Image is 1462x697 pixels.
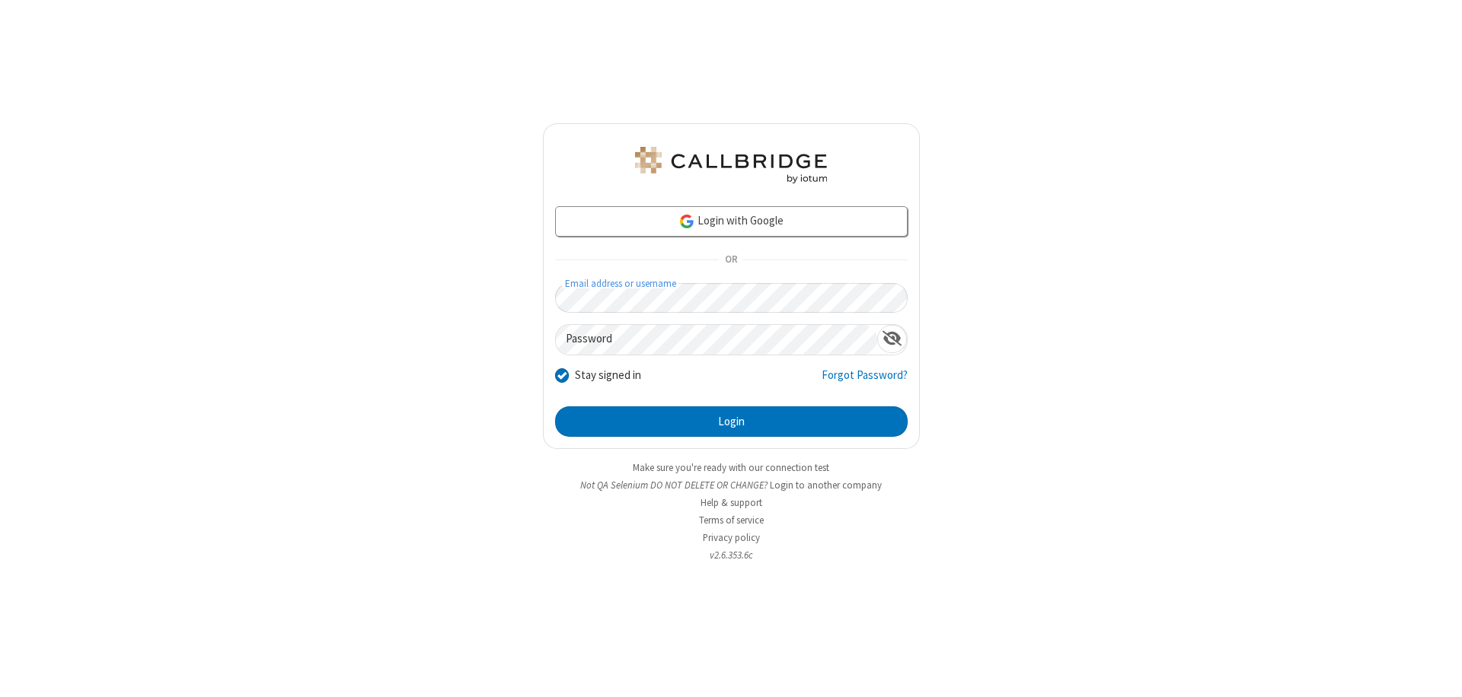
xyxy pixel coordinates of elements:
li: Not QA Selenium DO NOT DELETE OR CHANGE? [543,478,920,492]
a: Help & support [701,496,762,509]
a: Login with Google [555,206,908,237]
input: Password [556,325,877,355]
li: v2.6.353.6c [543,548,920,562]
input: Email address or username [555,283,908,313]
a: Terms of service [699,514,764,527]
span: OR [719,250,743,271]
label: Stay signed in [575,367,641,384]
img: google-icon.png [678,213,695,230]
button: Login [555,406,908,437]
a: Make sure you're ready with our connection test [633,461,829,474]
a: Privacy policy [703,531,760,544]
img: QA Selenium DO NOT DELETE OR CHANGE [632,147,830,183]
button: Login to another company [770,478,882,492]
div: Show password [877,325,907,353]
a: Forgot Password? [822,367,908,396]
